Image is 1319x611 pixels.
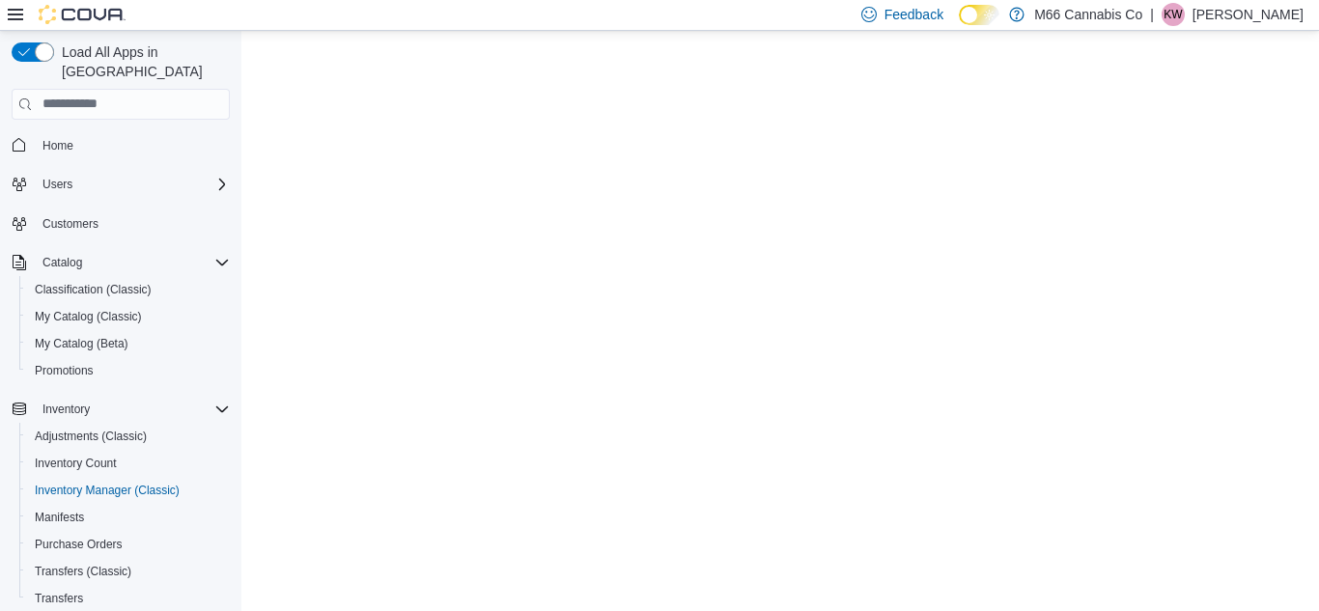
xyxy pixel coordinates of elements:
[42,402,90,417] span: Inventory
[959,5,999,25] input: Dark Mode
[4,209,238,237] button: Customers
[27,305,150,328] a: My Catalog (Classic)
[959,25,960,26] span: Dark Mode
[27,587,91,610] a: Transfers
[19,303,238,330] button: My Catalog (Classic)
[35,591,83,606] span: Transfers
[27,560,139,583] a: Transfers (Classic)
[27,359,101,382] a: Promotions
[35,398,230,421] span: Inventory
[35,456,117,471] span: Inventory Count
[27,278,230,301] span: Classification (Classic)
[54,42,230,81] span: Load All Apps in [GEOGRAPHIC_DATA]
[1193,3,1304,26] p: [PERSON_NAME]
[35,483,180,498] span: Inventory Manager (Classic)
[4,171,238,198] button: Users
[35,398,98,421] button: Inventory
[4,396,238,423] button: Inventory
[35,251,230,274] span: Catalog
[27,278,159,301] a: Classification (Classic)
[19,558,238,585] button: Transfers (Classic)
[35,429,147,444] span: Adjustments (Classic)
[1034,3,1142,26] p: M66 Cannabis Co
[884,5,943,24] span: Feedback
[27,506,230,529] span: Manifests
[35,564,131,579] span: Transfers (Classic)
[27,479,187,502] a: Inventory Manager (Classic)
[19,330,238,357] button: My Catalog (Beta)
[27,359,230,382] span: Promotions
[19,450,238,477] button: Inventory Count
[35,133,230,157] span: Home
[27,533,230,556] span: Purchase Orders
[39,5,126,24] img: Cova
[19,477,238,504] button: Inventory Manager (Classic)
[27,305,230,328] span: My Catalog (Classic)
[35,282,152,297] span: Classification (Classic)
[27,425,230,448] span: Adjustments (Classic)
[27,452,125,475] a: Inventory Count
[42,216,98,232] span: Customers
[4,131,238,159] button: Home
[27,452,230,475] span: Inventory Count
[1150,3,1154,26] p: |
[27,332,230,355] span: My Catalog (Beta)
[27,587,230,610] span: Transfers
[27,506,92,529] a: Manifests
[27,479,230,502] span: Inventory Manager (Classic)
[19,531,238,558] button: Purchase Orders
[35,537,123,552] span: Purchase Orders
[35,251,90,274] button: Catalog
[35,212,106,236] a: Customers
[1164,3,1182,26] span: KW
[19,504,238,531] button: Manifests
[35,173,230,196] span: Users
[19,357,238,384] button: Promotions
[42,138,73,153] span: Home
[1162,3,1185,26] div: Kattie Walters
[35,134,81,157] a: Home
[42,255,82,270] span: Catalog
[42,177,72,192] span: Users
[35,173,80,196] button: Users
[19,423,238,450] button: Adjustments (Classic)
[27,332,136,355] a: My Catalog (Beta)
[27,533,130,556] a: Purchase Orders
[35,510,84,525] span: Manifests
[35,336,128,351] span: My Catalog (Beta)
[35,363,94,378] span: Promotions
[35,309,142,324] span: My Catalog (Classic)
[4,249,238,276] button: Catalog
[27,425,154,448] a: Adjustments (Classic)
[27,560,230,583] span: Transfers (Classic)
[19,276,238,303] button: Classification (Classic)
[35,211,230,236] span: Customers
